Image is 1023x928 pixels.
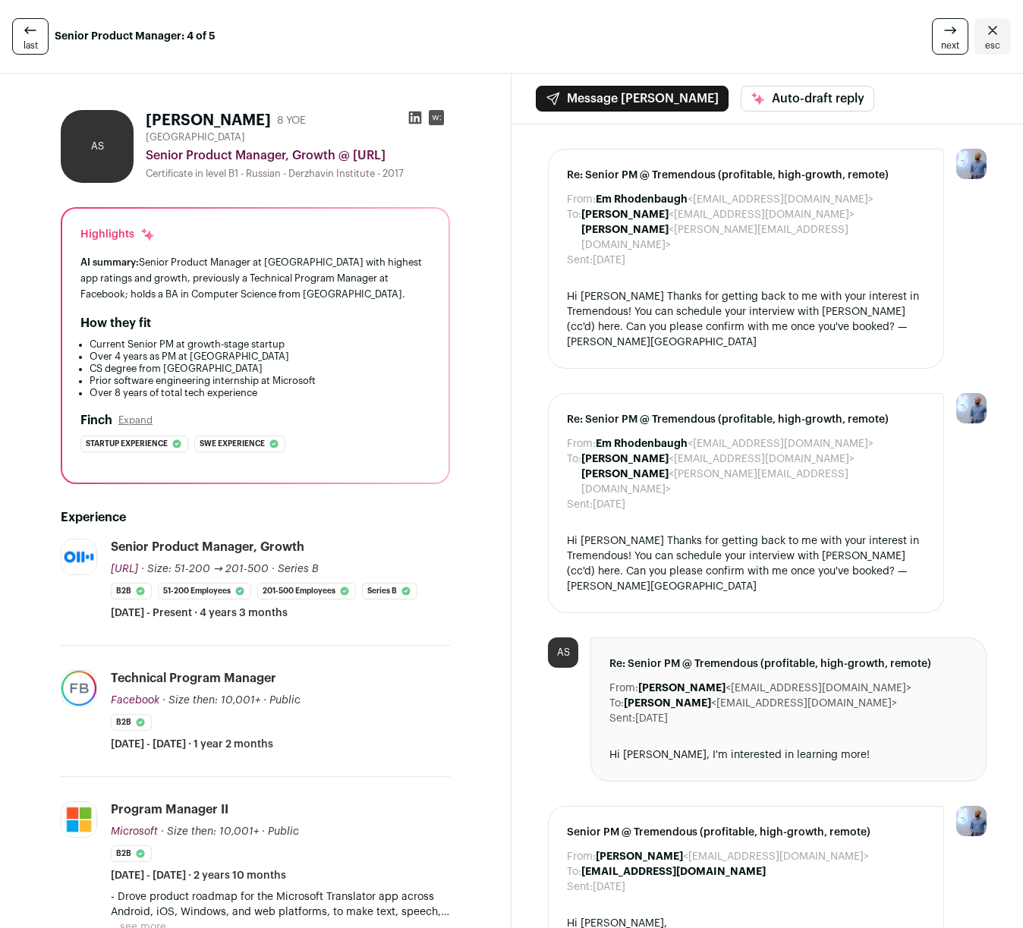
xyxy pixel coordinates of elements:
div: Senior Product Manager, Growth @ [URL] [146,146,450,165]
dt: To: [609,696,624,711]
b: [PERSON_NAME] [581,225,669,235]
li: Over 8 years of total tech experience [90,387,430,399]
li: Series B [362,583,417,599]
div: Senior Product Manager at [GEOGRAPHIC_DATA] with highest app ratings and growth, previously a Tec... [80,254,430,302]
div: Senior Product Manager, Growth [111,539,304,555]
b: [PERSON_NAME] [581,454,669,464]
span: Re: Senior PM @ Tremendous (profitable, high-growth, remote) [567,168,925,183]
h1: [PERSON_NAME] [146,110,271,131]
span: [DATE] - [DATE] · 1 year 2 months [111,737,273,752]
h2: Experience [61,508,450,527]
dt: To: [567,864,581,879]
span: [URL] [111,564,138,574]
span: · Size then: 10,001+ [161,826,259,837]
dt: Sent: [567,879,593,895]
b: [PERSON_NAME] [638,683,726,694]
dt: To: [567,207,581,253]
span: Facebook [111,695,159,706]
button: Expand [118,414,153,426]
li: 51-200 employees [158,583,251,599]
b: [PERSON_NAME] [596,851,683,862]
span: Public [268,826,299,837]
span: Public [269,695,301,706]
h2: How they fit [80,314,151,332]
li: Current Senior PM at growth-stage startup [90,338,430,351]
dt: Sent: [567,253,593,268]
span: AI summary: [80,257,139,267]
h2: Finch [80,411,112,429]
dt: From: [609,681,638,696]
span: Swe experience [200,436,265,451]
span: [DATE] - [DATE] · 2 years 10 months [111,868,286,883]
dd: [DATE] [593,879,625,895]
span: · [272,562,275,577]
dt: From: [567,849,596,864]
li: CS degree from [GEOGRAPHIC_DATA] [90,363,430,375]
b: [PERSON_NAME] [624,698,711,709]
span: Senior PM @ Tremendous (profitable, high-growth, remote) [567,825,925,840]
li: B2B [111,714,152,731]
b: [PERSON_NAME] [581,469,669,480]
li: B2B [111,845,152,862]
strong: Senior Product Manager: 4 of 5 [55,29,216,44]
dt: From: [567,436,596,451]
dd: [DATE] [593,253,625,268]
b: Em Rhodenbaugh [596,194,688,205]
img: c786a7b10b07920eb52778d94b98952337776963b9c08eb22d98bc7b89d269e4.jpg [61,802,96,837]
button: Message [PERSON_NAME] [536,86,729,112]
img: 4e8f8f8ea6f916b2987a5d9db723e60b304003819d0a15055c9b9b550b6f4247.jpg [61,671,96,706]
li: Over 4 years as PM at [GEOGRAPHIC_DATA] [90,351,430,363]
img: 97332-medium_jpg [956,806,987,836]
p: - Drove product roadmap for the Microsoft Translator app across Android, iOS, Windows, and web pl... [111,889,450,920]
dd: <[EMAIL_ADDRESS][DOMAIN_NAME]> [596,192,873,207]
button: Auto-draft reply [741,86,874,112]
div: Hi [PERSON_NAME] Thanks for getting back to me with your interest in Tremendous! You can schedule... [567,533,925,594]
dt: Sent: [609,711,635,726]
dt: To: [567,451,581,497]
li: B2B [111,583,152,599]
dd: <[EMAIL_ADDRESS][DOMAIN_NAME]> <[PERSON_NAME][EMAIL_ADDRESS][DOMAIN_NAME]> [581,451,925,497]
li: Prior software engineering internship at Microsoft [90,375,430,387]
dt: Sent: [567,497,593,512]
img: 97332-medium_jpg [956,393,987,423]
span: [DATE] - Present · 4 years 3 months [111,606,288,621]
img: 97332-medium_jpg [956,149,987,179]
div: AS [61,110,134,183]
dd: <[EMAIL_ADDRESS][DOMAIN_NAME]> [638,681,911,696]
dd: [DATE] [593,497,625,512]
div: Hi [PERSON_NAME] Thanks for getting back to me with your interest in Tremendous! You can schedule... [567,289,925,350]
span: last [24,39,38,52]
span: Re: Senior PM @ Tremendous (profitable, high-growth, remote) [567,412,925,427]
div: AS [548,637,578,668]
span: · Size then: 10,001+ [162,695,260,706]
dd: <[EMAIL_ADDRESS][DOMAIN_NAME]> [624,696,897,711]
span: [GEOGRAPHIC_DATA] [146,131,245,143]
dd: <[EMAIL_ADDRESS][DOMAIN_NAME]> [596,849,869,864]
a: next [932,18,968,55]
div: Hi [PERSON_NAME], I'm interested in learning more! [609,747,968,763]
div: Program Manager II [111,801,228,818]
div: 8 YOE [277,113,306,128]
span: Re: Senior PM @ Tremendous (profitable, high-growth, remote) [609,656,968,672]
div: Highlights [80,227,156,242]
span: next [941,39,959,52]
span: · [263,693,266,708]
dd: <[EMAIL_ADDRESS][DOMAIN_NAME]> [596,436,873,451]
div: Certificate in level B1 - Russian - Derzhavin Institute - 2017 [146,168,450,180]
div: Technical Program Manager [111,670,276,687]
span: esc [985,39,1000,52]
b: Em Rhodenbaugh [596,439,688,449]
li: 201-500 employees [257,583,356,599]
span: Series B [278,564,319,574]
span: · [262,824,265,839]
img: b7af4365e6be8f841a25747027d2deccdf48ba923773db1e8fe0b96990102844.jpg [61,539,96,574]
dt: From: [567,192,596,207]
b: [EMAIL_ADDRESS][DOMAIN_NAME] [581,867,766,877]
dd: [DATE] [635,711,668,726]
span: Startup experience [86,436,168,451]
dd: <[EMAIL_ADDRESS][DOMAIN_NAME]> <[PERSON_NAME][EMAIL_ADDRESS][DOMAIN_NAME]> [581,207,925,253]
a: last [12,18,49,55]
span: · Size: 51-200 → 201-500 [141,564,269,574]
a: Close [974,18,1011,55]
b: [PERSON_NAME] [581,209,669,220]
